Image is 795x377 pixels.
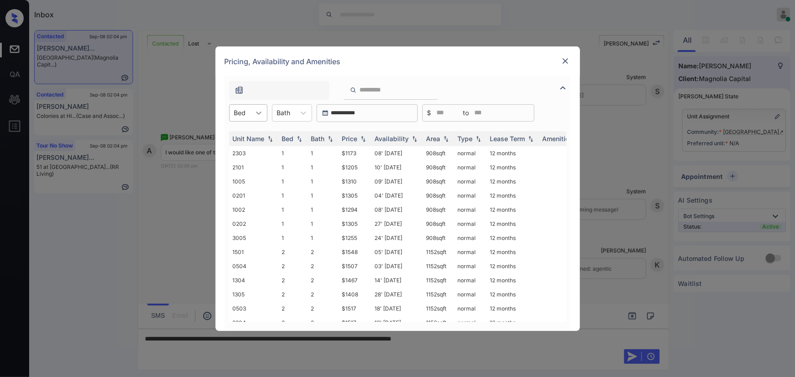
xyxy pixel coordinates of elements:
div: Type [458,135,473,143]
td: 14' [DATE] [371,273,423,287]
td: 2 [278,301,308,316]
td: 2 [308,245,339,259]
td: 12 months [487,316,539,330]
td: 1152 sqft [423,316,454,330]
td: 1501 [229,245,278,259]
td: 2 [308,287,339,301]
td: 1 [278,160,308,174]
td: normal [454,301,487,316]
td: 2 [278,287,308,301]
img: icon-zuma [558,82,569,93]
div: Price [342,135,358,143]
img: sorting [441,135,451,142]
td: 2 [278,245,308,259]
td: 27' [DATE] [371,217,423,231]
td: 12 months [487,273,539,287]
td: $1507 [339,259,371,273]
td: $1294 [339,203,371,217]
td: 908 sqft [423,217,454,231]
td: 1152 sqft [423,273,454,287]
td: 0201 [229,188,278,203]
td: 1 [278,174,308,188]
td: normal [454,160,487,174]
td: 1 [308,231,339,245]
td: 24' [DATE] [371,231,423,245]
td: 1 [308,217,339,231]
td: 12 months [487,287,539,301]
img: close [561,56,570,66]
td: 04' [DATE] [371,188,423,203]
td: 28' [DATE] [371,287,423,301]
img: sorting [326,135,335,142]
td: $1310 [339,174,371,188]
td: 0503 [229,301,278,316]
td: 18' [DATE] [371,316,423,330]
td: 908 sqft [423,231,454,245]
td: 1005 [229,174,278,188]
td: normal [454,231,487,245]
td: $1255 [339,231,371,245]
img: sorting [359,135,368,142]
td: normal [454,188,487,203]
img: sorting [526,135,535,142]
td: 2 [308,259,339,273]
td: $1517 [339,301,371,316]
div: Pricing, Availability and Amenities [215,46,580,76]
td: 1 [308,146,339,160]
td: 12 months [487,245,539,259]
td: 0202 [229,217,278,231]
td: $1173 [339,146,371,160]
td: 10' [DATE] [371,160,423,174]
td: 1152 sqft [423,301,454,316]
td: 12 months [487,217,539,231]
img: sorting [474,135,483,142]
td: 1 [308,174,339,188]
div: Bath [311,135,325,143]
td: 2 [278,259,308,273]
td: 12 months [487,160,539,174]
td: 908 sqft [423,160,454,174]
td: 12 months [487,301,539,316]
td: 0504 [229,259,278,273]
td: 09' [DATE] [371,174,423,188]
td: 1 [278,203,308,217]
td: 1152 sqft [423,287,454,301]
td: 2 [308,316,339,330]
td: 1152 sqft [423,259,454,273]
td: 12 months [487,259,539,273]
td: 908 sqft [423,203,454,217]
span: $ [427,108,431,118]
td: normal [454,273,487,287]
td: normal [454,174,487,188]
div: Amenities [543,135,573,143]
td: 1 [278,217,308,231]
img: sorting [410,135,419,142]
img: icon-zuma [350,86,357,94]
td: 2 [308,273,339,287]
td: $1408 [339,287,371,301]
td: 3005 [229,231,278,245]
td: 1 [308,188,339,203]
td: normal [454,316,487,330]
td: 12 months [487,231,539,245]
td: 08' [DATE] [371,203,423,217]
td: 12 months [487,203,539,217]
td: $1305 [339,188,371,203]
td: 1 [308,203,339,217]
td: 1 [278,188,308,203]
td: 12 months [487,146,539,160]
td: 1305 [229,287,278,301]
td: 12 months [487,188,539,203]
td: 03' [DATE] [371,259,423,273]
td: 18' [DATE] [371,301,423,316]
td: 2204 [229,316,278,330]
td: 908 sqft [423,146,454,160]
td: 1 [278,231,308,245]
td: $1205 [339,160,371,174]
div: Bed [282,135,294,143]
img: icon-zuma [235,86,244,95]
td: 05' [DATE] [371,245,423,259]
td: 1 [278,146,308,160]
td: normal [454,245,487,259]
td: normal [454,217,487,231]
